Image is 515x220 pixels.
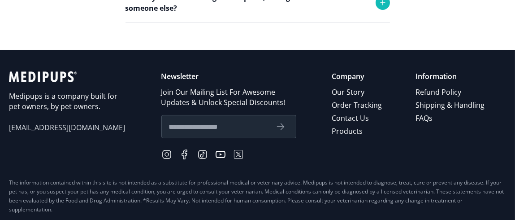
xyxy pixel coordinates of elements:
span: [EMAIL_ADDRESS][DOMAIN_NAME] [9,123,126,133]
div: The information contained within this site is not intended as a substitute for professional medic... [9,178,506,214]
a: FAQs [415,112,486,125]
div: Absolutely! Simply place the order and use the shipping address of the person who will receive th... [126,22,390,69]
p: Information [415,71,486,82]
a: Order Tracking [332,99,383,112]
a: Refund Policy [415,86,486,99]
p: Join Our Mailing List For Awesome Updates & Unlock Special Discounts! [161,87,296,108]
p: Company [332,71,383,82]
a: Contact Us [332,112,383,125]
p: Newsletter [161,71,296,82]
a: Products [332,125,383,138]
p: Medipups is a company built for pet owners, by pet owners. [9,91,126,112]
a: Our Story [332,86,383,99]
a: Shipping & Handling [415,99,486,112]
